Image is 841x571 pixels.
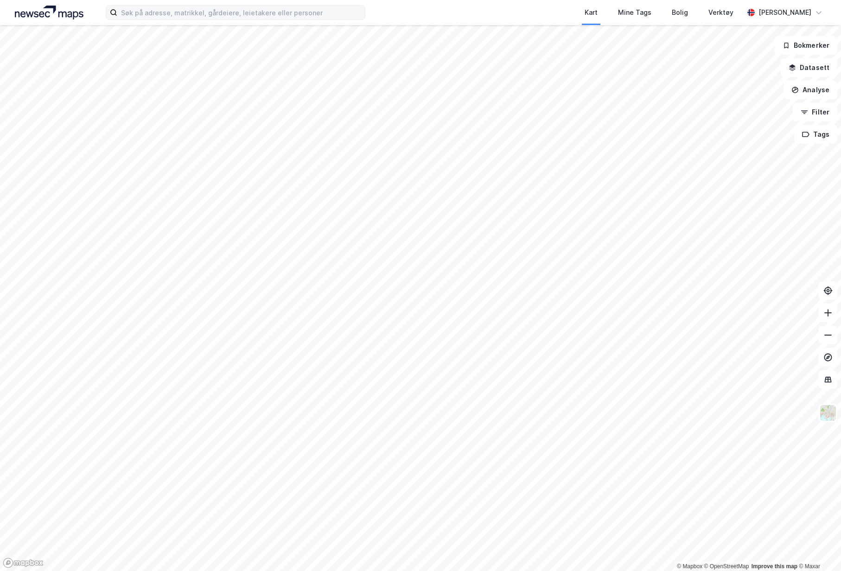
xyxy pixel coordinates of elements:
div: Mine Tags [618,7,651,18]
div: Bolig [672,7,688,18]
div: Verktøy [708,7,733,18]
div: [PERSON_NAME] [758,7,811,18]
img: logo.a4113a55bc3d86da70a041830d287a7e.svg [15,6,83,19]
iframe: Chat Widget [795,527,841,571]
div: Kart [585,7,598,18]
input: Søk på adresse, matrikkel, gårdeiere, leietakere eller personer [117,6,365,19]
